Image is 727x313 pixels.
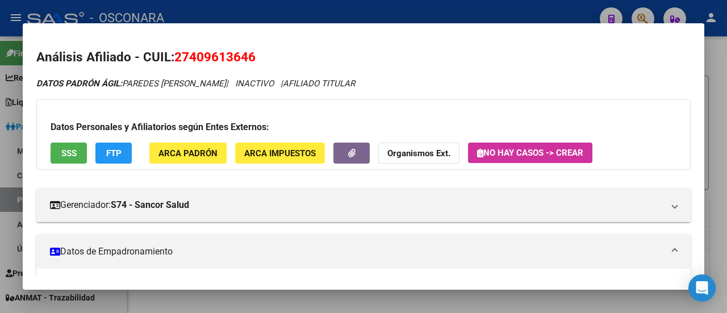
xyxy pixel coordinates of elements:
[51,143,87,164] button: SSS
[36,78,122,89] strong: DATOS PADRÓN ÁGIL:
[111,198,189,212] strong: S74 - Sancor Salud
[477,148,583,158] span: No hay casos -> Crear
[61,148,77,158] span: SSS
[688,274,716,302] div: Open Intercom Messenger
[235,143,325,164] button: ARCA Impuestos
[50,198,663,212] mat-panel-title: Gerenciador:
[36,235,691,269] mat-expansion-panel-header: Datos de Empadronamiento
[378,143,459,164] button: Organismos Ext.
[36,188,691,222] mat-expansion-panel-header: Gerenciador:S74 - Sancor Salud
[149,143,227,164] button: ARCA Padrón
[158,148,218,158] span: ARCA Padrón
[387,148,450,158] strong: Organismos Ext.
[51,120,676,134] h3: Datos Personales y Afiliatorios según Entes Externos:
[36,48,691,67] h2: Análisis Afiliado - CUIL:
[468,143,592,163] button: No hay casos -> Crear
[36,78,226,89] span: PAREDES [PERSON_NAME]
[95,143,132,164] button: FTP
[36,78,355,89] i: | INACTIVO |
[106,148,122,158] span: FTP
[244,148,316,158] span: ARCA Impuestos
[174,49,256,64] span: 27409613646
[50,245,663,258] mat-panel-title: Datos de Empadronamiento
[283,78,355,89] span: AFILIADO TITULAR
